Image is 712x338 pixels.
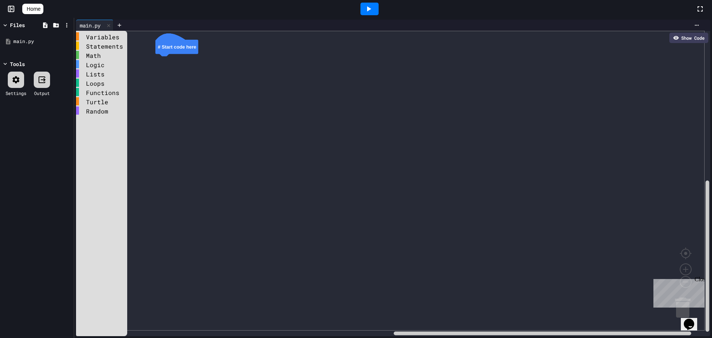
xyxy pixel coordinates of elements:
[669,33,708,43] div: Show Code
[76,31,710,336] div: Blockly Workspace
[34,90,50,96] div: Output
[650,276,705,308] iframe: chat widget
[10,60,25,68] div: Tools
[3,3,51,47] div: Chat with us now!Close
[22,4,43,14] a: Home
[158,44,196,50] text: # Start code here
[27,5,40,13] span: Home
[6,90,26,96] div: Settings
[13,38,71,45] div: main.py
[76,22,104,29] div: main.py
[681,308,705,331] iframe: chat widget
[10,21,25,29] div: Files
[76,20,113,31] div: main.py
